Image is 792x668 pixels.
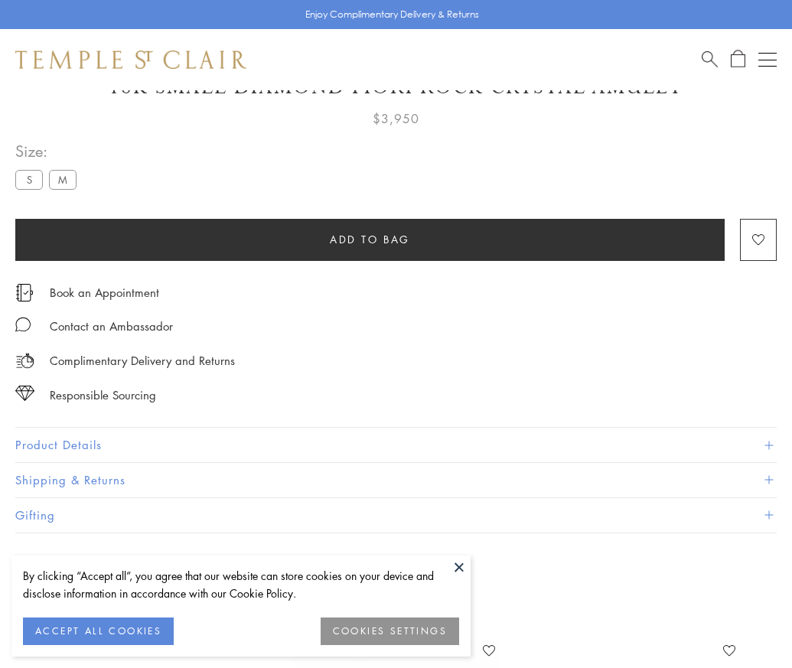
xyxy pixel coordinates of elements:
[15,284,34,301] img: icon_appointment.svg
[15,351,34,370] img: icon_delivery.svg
[15,463,777,497] button: Shipping & Returns
[758,51,777,69] button: Open navigation
[305,7,479,22] p: Enjoy Complimentary Delivery & Returns
[15,170,43,189] label: S
[15,138,83,164] span: Size:
[15,219,725,261] button: Add to bag
[50,351,235,370] p: Complimentary Delivery and Returns
[702,50,718,69] a: Search
[15,317,31,332] img: MessageIcon-01_2.svg
[23,617,174,645] button: ACCEPT ALL COOKIES
[321,617,459,645] button: COOKIES SETTINGS
[49,170,77,189] label: M
[373,109,419,129] span: $3,950
[50,386,156,405] div: Responsible Sourcing
[15,428,777,462] button: Product Details
[330,231,410,248] span: Add to bag
[15,386,34,401] img: icon_sourcing.svg
[731,50,745,69] a: Open Shopping Bag
[50,284,159,301] a: Book an Appointment
[23,567,459,602] div: By clicking “Accept all”, you agree that our website can store cookies on your device and disclos...
[50,317,173,336] div: Contact an Ambassador
[15,51,246,69] img: Temple St. Clair
[15,498,777,533] button: Gifting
